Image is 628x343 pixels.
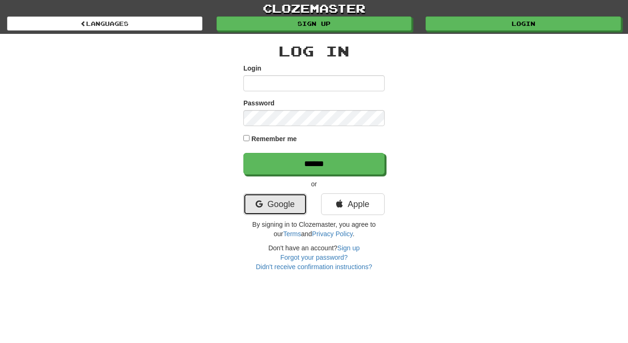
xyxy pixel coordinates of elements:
[280,254,347,261] a: Forgot your password?
[217,16,412,31] a: Sign up
[312,230,353,238] a: Privacy Policy
[243,64,261,73] label: Login
[256,263,372,271] a: Didn't receive confirmation instructions?
[243,179,385,189] p: or
[426,16,621,31] a: Login
[243,193,307,215] a: Google
[283,230,301,238] a: Terms
[243,98,274,108] label: Password
[338,244,360,252] a: Sign up
[7,16,202,31] a: Languages
[243,43,385,59] h2: Log In
[243,220,385,239] p: By signing in to Clozemaster, you agree to our and .
[321,193,385,215] a: Apple
[243,243,385,271] div: Don't have an account?
[251,134,297,144] label: Remember me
